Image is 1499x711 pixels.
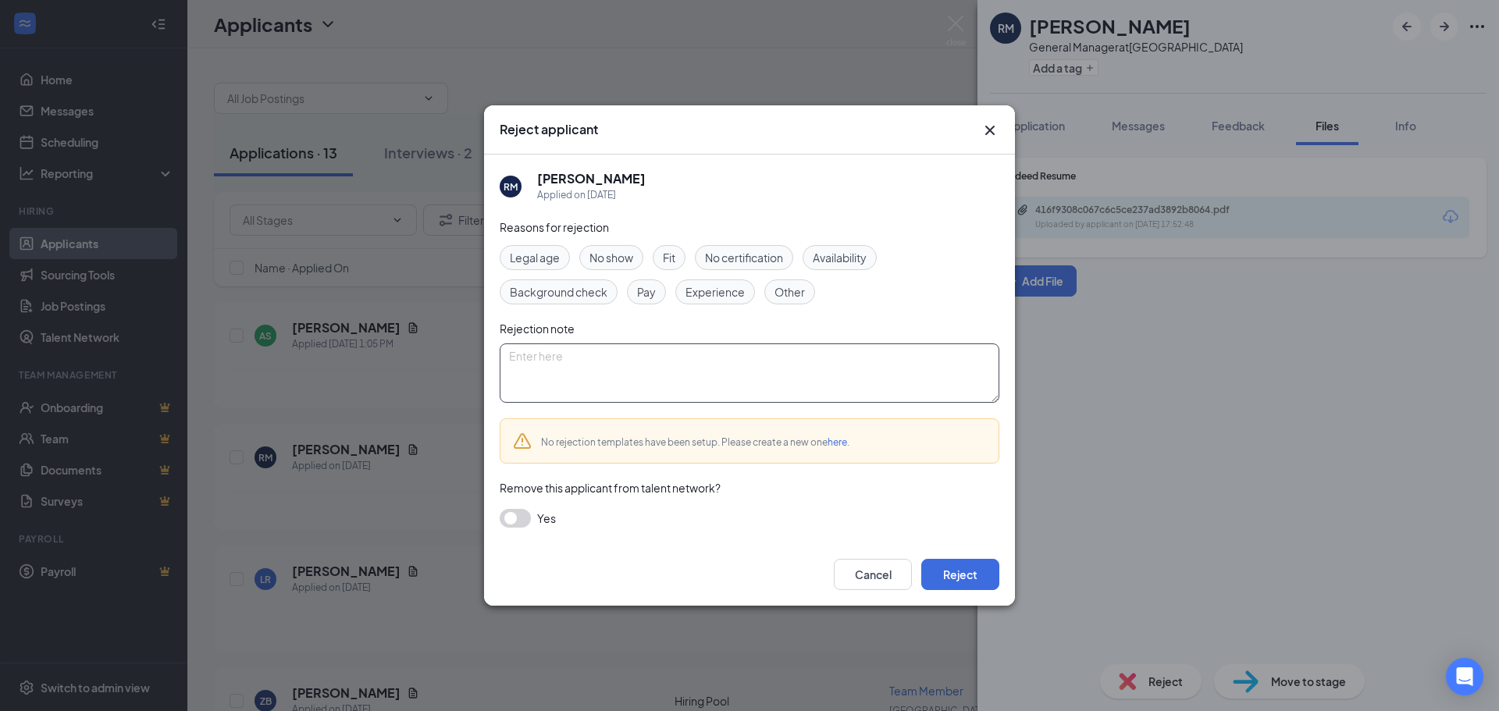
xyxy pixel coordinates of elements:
[685,283,745,300] span: Experience
[828,436,847,448] a: here
[537,187,646,203] div: Applied on [DATE]
[589,249,633,266] span: No show
[500,121,598,138] h3: Reject applicant
[510,283,607,300] span: Background check
[813,249,867,266] span: Availability
[500,220,609,234] span: Reasons for rejection
[774,283,805,300] span: Other
[504,180,518,194] div: RM
[921,559,999,590] button: Reject
[663,249,675,266] span: Fit
[513,432,532,450] svg: Warning
[705,249,783,266] span: No certification
[500,322,575,336] span: Rejection note
[537,170,646,187] h5: [PERSON_NAME]
[637,283,656,300] span: Pay
[981,121,999,140] button: Close
[541,436,849,448] span: No rejection templates have been setup. Please create a new one .
[510,249,560,266] span: Legal age
[500,481,721,495] span: Remove this applicant from talent network?
[834,559,912,590] button: Cancel
[981,121,999,140] svg: Cross
[1446,658,1483,695] div: Open Intercom Messenger
[537,509,556,528] span: Yes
